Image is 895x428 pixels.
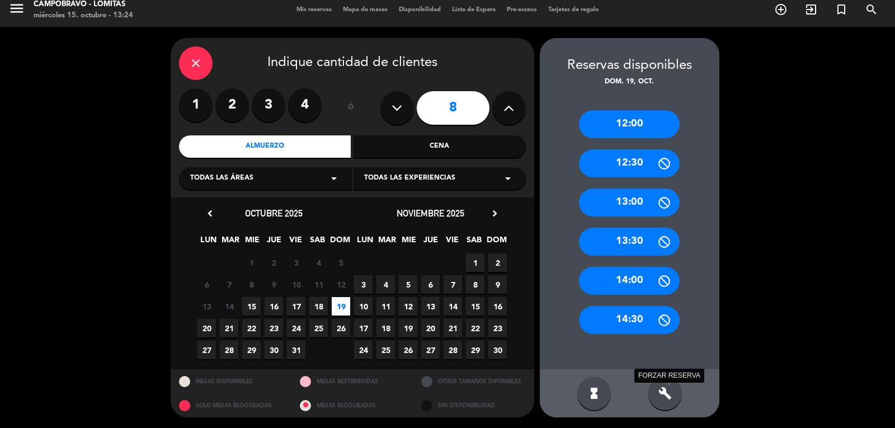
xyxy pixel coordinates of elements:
[252,88,285,122] label: 3
[354,319,373,337] span: 17
[397,208,464,219] span: noviembre 2025
[197,297,216,316] span: 13
[865,3,878,16] i: search
[286,233,305,252] span: VIE
[242,319,261,337] span: 22
[197,319,216,337] span: 20
[197,341,216,359] span: 27
[587,387,601,400] i: hourglass_full
[466,297,484,316] span: 15
[179,135,351,158] div: Almuerzo
[171,369,292,393] div: MESAS DISPONIBLES
[265,319,283,337] span: 23
[540,77,719,88] div: dom. 19, oct.
[378,233,396,252] span: MAR
[421,341,440,359] span: 27
[189,57,202,70] i: close
[243,233,261,252] span: MIE
[287,341,305,359] span: 31
[399,275,417,294] span: 5
[199,233,218,252] span: LUN
[443,233,461,252] span: VIE
[444,297,462,316] span: 14
[354,341,373,359] span: 24
[376,341,395,359] span: 25
[579,267,680,295] div: 14:00
[444,275,462,294] span: 7
[444,341,462,359] span: 28
[171,393,292,417] div: SOLO MESAS BLOQUEADAS
[579,228,680,256] div: 13:30
[634,369,704,383] div: FORZAR RESERVA
[332,275,350,294] span: 12
[287,319,305,337] span: 24
[399,233,418,252] span: MIE
[488,319,507,337] span: 23
[421,233,440,252] span: JUE
[466,253,484,272] span: 1
[190,173,253,184] span: Todas las áreas
[179,46,526,80] div: Indique cantidad de clientes
[413,393,534,417] div: SIN DISPONIBILIDAD
[287,275,305,294] span: 10
[332,253,350,272] span: 5
[501,7,543,13] span: Pre-acceso
[242,253,261,272] span: 1
[245,208,303,219] span: octubre 2025
[309,253,328,272] span: 4
[354,135,526,158] div: Cena
[540,55,719,77] div: Reservas disponibles
[291,369,413,393] div: MESAS RESTRINGIDAS
[579,110,680,138] div: 12:00
[287,253,305,272] span: 3
[242,275,261,294] span: 8
[330,233,348,252] span: DOM
[376,275,395,294] span: 4
[399,341,417,359] span: 26
[804,3,818,16] i: exit_to_app
[543,7,605,13] span: Tarjetas de regalo
[465,233,483,252] span: SAB
[288,88,322,122] label: 4
[356,233,374,252] span: LUN
[774,3,788,16] i: add_circle_outline
[364,173,455,184] span: Todas las experiencias
[34,10,133,21] div: miércoles 15. octubre - 13:24
[446,7,501,13] span: Lista de Espera
[197,275,216,294] span: 6
[393,7,446,13] span: Disponibilidad
[354,275,373,294] span: 3
[488,297,507,316] span: 16
[332,319,350,337] span: 26
[376,319,395,337] span: 18
[413,369,534,393] div: OTROS TAMAÑOS DIPONIBLES
[488,275,507,294] span: 9
[265,275,283,294] span: 9
[204,208,216,219] i: chevron_left
[579,189,680,217] div: 13:00
[487,233,505,252] span: DOM
[242,297,261,316] span: 15
[220,319,238,337] span: 21
[242,341,261,359] span: 29
[658,387,672,400] i: build
[221,233,239,252] span: MAR
[333,88,369,128] div: ó
[421,319,440,337] span: 20
[337,7,393,13] span: Mapa de mesas
[376,297,395,316] span: 11
[265,253,283,272] span: 2
[332,297,350,316] span: 19
[421,297,440,316] span: 13
[579,306,680,334] div: 14:30
[309,275,328,294] span: 11
[466,341,484,359] span: 29
[309,319,328,337] span: 25
[287,297,305,316] span: 17
[354,297,373,316] span: 10
[215,88,249,122] label: 2
[421,275,440,294] span: 6
[220,341,238,359] span: 28
[291,7,337,13] span: Mis reservas
[220,275,238,294] span: 7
